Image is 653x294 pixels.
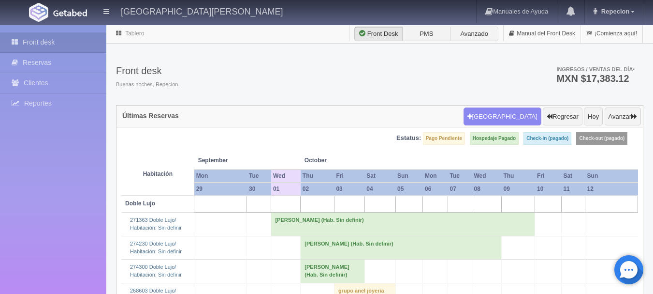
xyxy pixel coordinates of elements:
a: Manual del Front Desk [504,24,580,43]
th: 05 [395,183,423,196]
label: Avanzado [450,27,498,41]
h4: [GEOGRAPHIC_DATA][PERSON_NAME] [121,5,283,17]
button: Regresar [543,108,582,126]
span: October [305,156,361,165]
label: Pago Pendiente [423,132,465,145]
a: 274300 Doble Lujo/Habitación: Sin definir [130,264,182,278]
b: Doble Lujo [125,200,155,207]
a: ¡Comienza aquí! [581,24,642,43]
span: Buenas noches, Repecion. [116,81,179,89]
th: Sat [364,170,395,183]
th: 11 [561,183,585,196]
th: Sun [585,170,638,183]
th: 04 [364,183,395,196]
label: Front Desk [354,27,403,41]
th: 29 [194,183,247,196]
th: Thu [301,170,334,183]
button: Avanzar [605,108,641,126]
span: Repecion [599,8,630,15]
th: 06 [423,183,448,196]
td: [PERSON_NAME] (Hab. Sin definir) [271,213,535,236]
th: Tue [247,170,271,183]
th: Fri [334,170,364,183]
a: 274230 Doble Lujo/Habitación: Sin definir [130,241,182,254]
th: Thu [501,170,535,183]
th: 10 [535,183,561,196]
span: Ingresos / Ventas del día [556,66,635,72]
h3: MXN $17,383.12 [556,74,635,83]
th: 07 [448,183,472,196]
label: Check-in (pagado) [523,132,571,145]
strong: Habitación [143,170,173,177]
th: Tue [448,170,472,183]
label: Hospedaje Pagado [470,132,519,145]
th: Sun [395,170,423,183]
th: Fri [535,170,561,183]
img: Getabed [29,3,48,22]
th: 09 [501,183,535,196]
th: Wed [472,170,502,183]
a: 271363 Doble Lujo/Habitación: Sin definir [130,217,182,231]
th: 08 [472,183,502,196]
button: Hoy [584,108,603,126]
th: Sat [561,170,585,183]
label: Check-out (pagado) [576,132,627,145]
th: Mon [194,170,247,183]
th: 03 [334,183,364,196]
td: [PERSON_NAME] (Hab. Sin definir) [301,260,364,283]
h4: Últimas Reservas [122,112,179,120]
label: Estatus: [396,134,421,143]
img: Getabed [53,9,87,16]
th: 30 [247,183,271,196]
button: [GEOGRAPHIC_DATA] [464,108,541,126]
th: 01 [271,183,301,196]
th: Mon [423,170,448,183]
td: [PERSON_NAME] (Hab. Sin definir) [301,236,502,259]
label: PMS [402,27,450,41]
a: Tablero [125,30,144,37]
span: September [198,156,267,165]
th: Wed [271,170,301,183]
th: 12 [585,183,638,196]
h3: Front desk [116,65,179,76]
th: 02 [301,183,334,196]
